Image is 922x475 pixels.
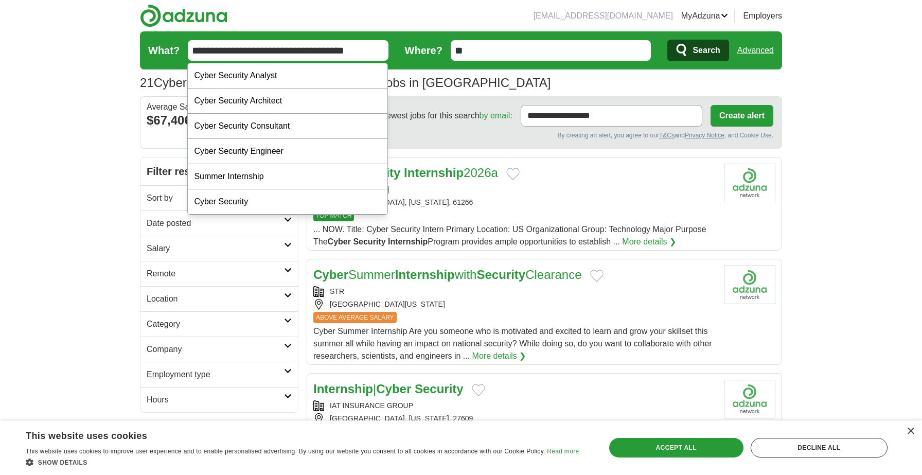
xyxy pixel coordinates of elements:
a: Remote [140,261,298,286]
div: $67,406 [147,111,292,130]
a: Location [140,286,298,311]
a: Read more, opens a new window [547,448,579,455]
a: Privacy Notice [685,132,724,139]
span: ABOVE AVERAGE SALARY [313,312,397,323]
label: What? [148,43,180,58]
span: Receive the newest jobs for this search : [336,110,512,122]
div: Average Salary [147,103,292,111]
strong: Internship [388,237,428,246]
strong: Cyber [313,268,348,282]
div: Cyber Security Architect [188,89,387,114]
div: [PERSON_NAME] [313,184,716,195]
div: By creating an alert, you agree to our and , and Cookie Use. [315,131,773,140]
li: [EMAIL_ADDRESS][DOMAIN_NAME] [534,10,673,22]
span: TOP MATCH [313,210,354,221]
a: Salary [140,236,298,261]
a: Cyber Security Internship2026a [313,166,498,180]
strong: Internship [395,268,455,282]
a: Employers [743,10,782,22]
div: Cyber Security Engineer [188,139,387,164]
div: [GEOGRAPHIC_DATA], [US_STATE], 61266 [313,197,716,208]
button: Add to favorite jobs [472,384,485,396]
h2: Remote [147,268,284,280]
span: 21 [140,74,154,92]
div: STR [313,286,716,297]
strong: Cyber [376,382,411,396]
button: Add to favorite jobs [590,270,604,282]
span: Cyber Summer Internship Are you someone who is motivated and excited to learn and grow your skill... [313,327,712,360]
a: Category [140,311,298,337]
img: Company logo [724,380,775,418]
img: Adzuna logo [140,4,227,27]
strong: Internship [404,166,464,180]
h2: Date posted [147,217,284,230]
div: IAT INSURANCE GROUP [313,400,716,411]
a: More details ❯ [622,236,676,248]
strong: Internship [313,382,373,396]
strong: Cyber [328,237,351,246]
img: Company logo [724,164,775,202]
h1: Cyber Security [DEMOGRAPHIC_DATA] Jobs in [GEOGRAPHIC_DATA] [140,76,551,90]
a: Hours [140,387,298,412]
span: Search [693,40,720,61]
h2: Hours [147,394,284,406]
div: Cyber Security Analyst [188,63,387,89]
h2: Salary [147,242,284,255]
h2: Employment type [147,368,284,381]
h2: Sort by [147,192,284,204]
div: Cyber Security [188,189,387,215]
h2: Category [147,318,284,330]
a: by email [480,111,510,120]
strong: Security [353,237,385,246]
a: Advanced [737,40,774,61]
span: Show details [38,459,87,466]
div: Decline all [751,438,888,458]
div: Cyber Security Consultant [188,114,387,139]
a: MyAdzuna [681,10,729,22]
a: More details ❯ [472,350,526,362]
button: Create alert [711,105,773,127]
div: Close [907,428,914,435]
h2: Company [147,343,284,356]
div: Accept all [609,438,743,458]
button: Search [667,40,729,61]
button: Add to favorite jobs [506,168,520,180]
div: Show details [26,457,579,467]
span: ... NOW. Title: Cyber Security Intern Primary Location: US Organizational Group: Technology Major... [313,225,706,246]
img: Company logo [724,266,775,304]
a: Employment type [140,362,298,387]
h2: Filter results [140,157,298,185]
div: [GEOGRAPHIC_DATA], [US_STATE], 27609 [313,413,716,424]
label: Where? [405,43,442,58]
div: Summer Internship [188,164,387,189]
a: Company [140,337,298,362]
strong: Security [476,268,525,282]
a: Sort by [140,185,298,210]
h2: Location [147,293,284,305]
a: Internship|Cyber Security [313,382,464,396]
div: [GEOGRAPHIC_DATA][US_STATE] [313,299,716,310]
a: T&Cs [659,132,675,139]
strong: Security [415,382,464,396]
div: This website uses cookies [26,427,553,442]
span: This website uses cookies to improve user experience and to enable personalised advertising. By u... [26,448,545,455]
a: Date posted [140,210,298,236]
a: CyberSummerInternshipwithSecurityClearance [313,268,582,282]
